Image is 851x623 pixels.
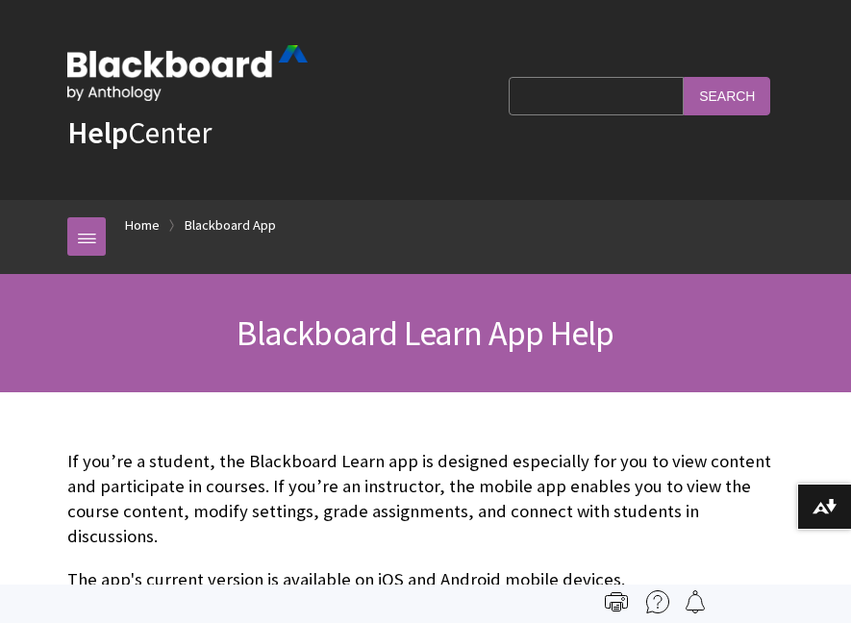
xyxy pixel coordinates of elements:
[67,449,784,550] p: If you’re a student, the Blackboard Learn app is designed especially for you to view content and ...
[67,567,784,592] p: The app's current version is available on iOS and Android mobile devices.
[125,213,160,237] a: Home
[684,77,770,114] input: Search
[67,45,308,101] img: Blackboard by Anthology
[185,213,276,237] a: Blackboard App
[67,113,212,152] a: HelpCenter
[646,590,669,613] img: More help
[605,590,628,613] img: Print
[67,113,128,152] strong: Help
[684,590,707,613] img: Follow this page
[237,311,613,355] span: Blackboard Learn App Help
